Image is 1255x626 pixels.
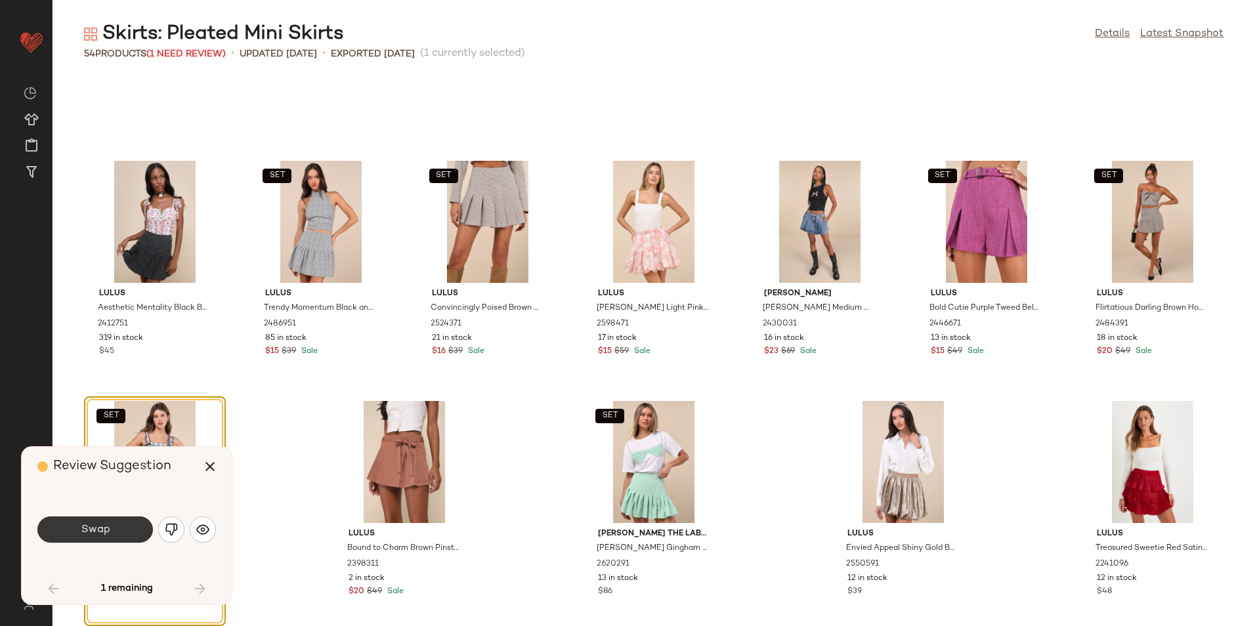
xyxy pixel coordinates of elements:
span: 2446671 [929,318,961,330]
span: Sale [631,347,650,356]
button: Swap [37,516,153,543]
span: 2241096 [1095,558,1128,570]
span: 2524371 [431,318,461,330]
span: [PERSON_NAME] Medium Wash Pleated Denim Skort [763,303,874,314]
span: • [322,46,326,62]
button: SET [429,169,458,183]
p: updated [DATE] [240,47,317,61]
span: 12 in stock [847,573,887,585]
span: SET [435,171,452,180]
span: Sale [385,587,404,596]
p: Exported [DATE] [331,47,415,61]
span: Lulus [265,288,377,300]
a: Latest Snapshot [1140,26,1223,42]
button: SET [263,169,291,183]
img: svg%3e [24,87,37,100]
span: 2598471 [597,318,629,330]
span: Lulus [1097,288,1208,300]
span: SET [934,171,950,180]
span: 2412751 [98,318,128,330]
span: 2486951 [264,318,296,330]
img: 12147361_2413671.jpg [89,401,221,523]
span: 85 in stock [265,333,307,344]
span: Sale [465,347,484,356]
span: Lulus [349,528,460,540]
span: $20 [1097,346,1113,358]
div: Skirts: Pleated Mini Skirts [84,21,344,47]
span: 54 [84,49,95,59]
span: $48 [1097,586,1112,598]
button: SET [96,409,125,423]
span: 2398311 [347,558,379,570]
img: 12494401_2598471.jpg [587,161,720,283]
span: $15 [598,346,612,358]
span: $16 [432,346,446,358]
img: 11995121_2486951.jpg [255,161,387,283]
span: 1 remaining [101,583,153,595]
span: 2 in stock [349,573,385,585]
span: SET [269,171,286,180]
span: 21 in stock [432,333,472,344]
span: (1 Need Review) [146,49,226,59]
span: • [231,46,234,62]
span: Envied Appeal Shiny Gold Bubble-Hem Mini Skirt [846,543,958,554]
span: Sale [798,347,817,356]
span: Sale [299,347,318,356]
span: $59 [614,346,629,358]
span: 2620291 [597,558,629,570]
span: $39 [847,586,862,598]
span: Sale [965,347,984,356]
span: Aesthetic Mentality Black Bubble-Hem Mini Skirt [98,303,209,314]
span: 13 in stock [931,333,971,344]
img: heart_red.DM2ytmEG.svg [18,29,45,55]
span: $49 [367,586,382,598]
img: 11985841_2484391.jpg [1086,161,1219,283]
img: svg%3e [84,28,97,41]
span: Lulus [847,528,959,540]
span: 319 in stock [99,333,143,344]
span: $23 [764,346,778,358]
span: Sale [1133,347,1152,356]
span: Lulus [598,288,710,300]
span: Bound to Charm Brown Pinstriped Pleated High-Rise Skort [347,543,459,554]
span: Flirtatious Darling Brown Houndstooth Tweed Box Pleated Skort [1095,303,1207,314]
span: $49 [1115,346,1130,358]
span: 2484391 [1095,318,1128,330]
button: SET [1094,169,1123,183]
span: 12 in stock [1097,573,1137,585]
img: 11693741_2398311.jpg [338,401,471,523]
span: Treasured Sweetie Red Satin Plisse Tiered Mini Skirt [1095,543,1207,554]
span: SET [601,411,618,421]
span: $20 [349,586,364,598]
span: 2550591 [846,558,879,570]
span: [PERSON_NAME] [764,288,876,300]
span: Bold Cutie Purple Tweed Belted Pleated Mini Shorts [929,303,1041,314]
img: 11818141_2446671.jpg [920,161,1053,283]
span: Lulus [432,288,543,300]
img: 12067221_2524371.jpg [421,161,554,283]
span: SET [102,411,119,421]
button: SET [595,409,624,423]
span: $45 [99,346,114,358]
span: Lulus [931,288,1042,300]
span: 2430031 [763,318,797,330]
div: Products [84,47,226,61]
span: Swap [80,524,110,536]
span: (1 currently selected) [420,46,525,62]
button: SET [928,169,957,183]
img: 11703621_2412751.jpg [89,161,221,283]
img: 11864281_2430031.jpg [754,161,886,283]
span: Review Suggestion [53,459,171,473]
img: 12255581_2550591.jpg [837,401,969,523]
span: $86 [598,586,612,598]
span: 16 in stock [764,333,804,344]
img: svg%3e [196,523,209,536]
span: $39 [282,346,296,358]
span: $39 [448,346,463,358]
span: 13 in stock [598,573,638,585]
span: Convincingly Poised Brown Plaid Pleated Mini Skirt [431,303,542,314]
span: 18 in stock [1097,333,1138,344]
span: [PERSON_NAME] Gingham Pleated Mini Skirt [597,543,708,554]
img: svg%3e [16,600,41,610]
span: Lulus [99,288,211,300]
